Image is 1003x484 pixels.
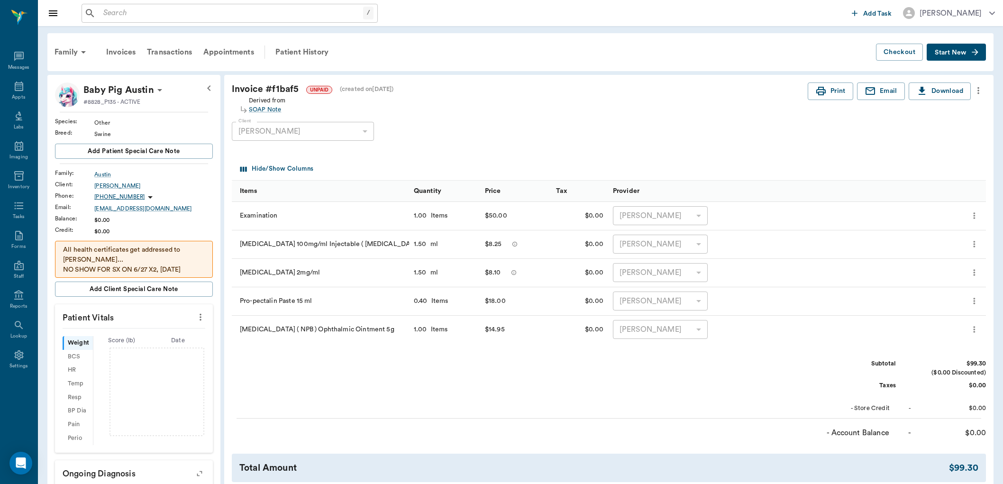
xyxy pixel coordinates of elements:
[340,85,394,94] div: (created on [DATE] )
[55,82,80,107] img: Profile Image
[551,180,608,201] div: Tax
[88,146,180,156] span: Add patient Special Care Note
[63,404,93,418] div: BP Dia
[14,124,24,131] div: Labs
[94,119,213,127] div: Other
[427,325,448,334] div: Items
[141,41,198,64] a: Transactions
[232,259,409,287] div: [MEDICAL_DATA] 2mg/ml
[613,235,708,254] div: [PERSON_NAME]
[876,44,923,61] button: Checkout
[613,263,708,282] div: [PERSON_NAME]
[414,268,427,277] div: 1.50
[270,41,334,64] a: Patient History
[915,404,986,413] div: $0.00
[198,41,260,64] a: Appointments
[551,230,608,259] div: $0.00
[14,273,24,280] div: Staff
[485,265,501,280] div: $8.10
[55,144,213,159] button: Add patient Special Care Note
[232,202,409,230] div: Examination
[363,7,374,19] div: /
[485,237,502,251] div: $8.25
[967,236,981,252] button: more
[239,461,949,475] div: Total Amount
[9,363,28,370] div: Settings
[10,303,27,310] div: Reports
[94,130,213,138] div: Swine
[55,304,213,328] p: Patient Vitals
[427,239,438,249] div: ml
[238,162,316,176] button: Select columns
[551,316,608,344] div: $0.00
[94,170,213,179] a: Austin
[63,431,93,445] div: Perio
[8,183,29,191] div: Inventory
[94,204,213,213] a: [EMAIL_ADDRESS][DOMAIN_NAME]
[55,117,94,126] div: Species :
[949,461,978,475] div: $99.30
[909,82,971,100] button: Download
[967,265,981,281] button: more
[232,230,409,259] div: [MEDICAL_DATA] 100mg/ml Injectable ( [MEDICAL_DATA])
[485,294,506,308] div: $18.00
[485,178,501,204] div: Price
[150,336,206,345] div: Date
[414,178,441,204] div: Quantity
[55,192,94,200] div: Phone :
[967,293,981,309] button: more
[556,178,567,204] div: Tax
[49,41,95,64] div: Family
[63,377,93,391] div: Temp
[414,211,427,220] div: 1.00
[915,381,986,390] div: $0.00
[895,4,1003,22] button: [PERSON_NAME]
[238,118,251,124] label: Client
[857,82,905,100] button: Email
[93,336,150,345] div: Score ( lb )
[485,209,507,223] div: $50.00
[427,268,438,277] div: ml
[232,122,374,141] div: [PERSON_NAME]
[232,316,409,344] div: [MEDICAL_DATA] ( NPB ) Ophthalmic Ointment 5g
[83,82,154,98] p: Baby Pig Austin
[249,105,285,114] a: SOAP Note
[808,82,853,100] button: Print
[63,245,205,275] p: All health certificates get addressed to [PERSON_NAME]... NO SHOW FOR SX ON 6/27 X2, [DATE]
[94,193,145,201] p: [PHONE_NUMBER]
[428,296,448,306] div: Items
[63,336,93,350] div: Weight
[100,41,141,64] a: Invoices
[63,418,93,431] div: Pain
[613,292,708,310] div: [PERSON_NAME]
[193,309,208,325] button: more
[8,64,30,71] div: Messages
[818,427,889,438] div: - Account Balance
[551,202,608,230] div: $0.00
[232,82,808,96] div: Invoice # f1baf5
[613,178,639,204] div: Provider
[307,86,332,93] span: UNPAID
[55,226,94,234] div: Credit :
[510,237,520,251] button: message
[927,44,986,61] button: Start New
[414,325,427,334] div: 1.00
[83,98,140,106] p: #8828_P135 - ACTIVE
[63,391,93,404] div: Resp
[55,180,94,189] div: Client :
[55,128,94,137] div: Breed :
[55,282,213,297] button: Add client Special Care Note
[825,359,896,368] div: Subtotal
[427,211,448,220] div: Items
[915,368,986,377] div: ($0.00 Discounted)
[915,359,986,368] div: $99.30
[55,169,94,177] div: Family :
[551,259,608,287] div: $0.00
[94,182,213,190] div: [PERSON_NAME]
[480,180,551,201] div: Price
